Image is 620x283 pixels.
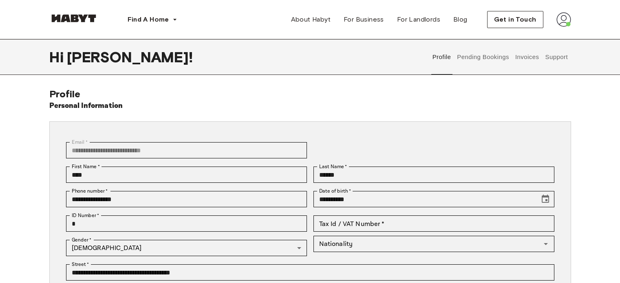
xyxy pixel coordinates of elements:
[67,48,193,66] span: [PERSON_NAME] !
[494,15,536,24] span: Get in Touch
[72,163,100,170] label: First Name
[514,39,540,75] button: Invoices
[456,39,510,75] button: Pending Bookings
[49,48,67,66] span: Hi
[128,15,169,24] span: Find A Home
[556,12,571,27] img: avatar
[429,39,571,75] div: user profile tabs
[49,14,98,22] img: Habyt
[319,187,351,195] label: Date of birth
[397,15,440,24] span: For Landlords
[487,11,543,28] button: Get in Touch
[72,187,108,195] label: Phone number
[291,15,331,24] span: About Habyt
[537,191,554,207] button: Choose date, selected date is Oct 11, 1997
[337,11,391,28] a: For Business
[49,88,81,100] span: Profile
[453,15,468,24] span: Blog
[72,236,91,244] label: Gender
[72,212,99,219] label: ID Number
[391,11,447,28] a: For Landlords
[447,11,474,28] a: Blog
[121,11,184,28] button: Find A Home
[431,39,452,75] button: Profile
[66,240,307,256] div: [DEMOGRAPHIC_DATA]
[344,15,384,24] span: For Business
[285,11,337,28] a: About Habyt
[319,163,347,170] label: Last Name
[49,100,123,112] h6: Personal Information
[540,238,552,250] button: Open
[544,39,569,75] button: Support
[66,142,307,158] div: You can't change your email address at the moment. Please reach out to customer support in case y...
[72,138,88,146] label: Email
[72,261,89,268] label: Street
